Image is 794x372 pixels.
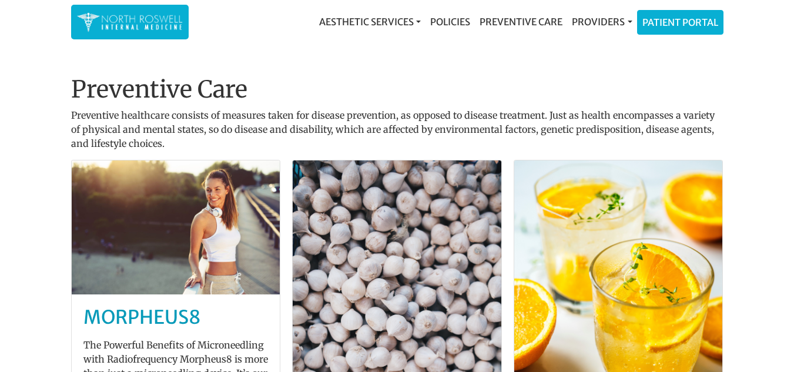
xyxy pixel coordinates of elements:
a: MORPHEUS8 [83,306,201,329]
h1: Preventive Care [71,75,723,103]
a: Preventive Care [475,10,567,33]
a: Aesthetic Services [314,10,426,33]
a: Policies [426,10,475,33]
p: Preventive healthcare consists of measures taken for disease prevention, as opposed to disease tr... [71,108,723,150]
img: North Roswell Internal Medicine [77,11,183,33]
a: Providers [567,10,636,33]
a: Patient Portal [638,11,723,34]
